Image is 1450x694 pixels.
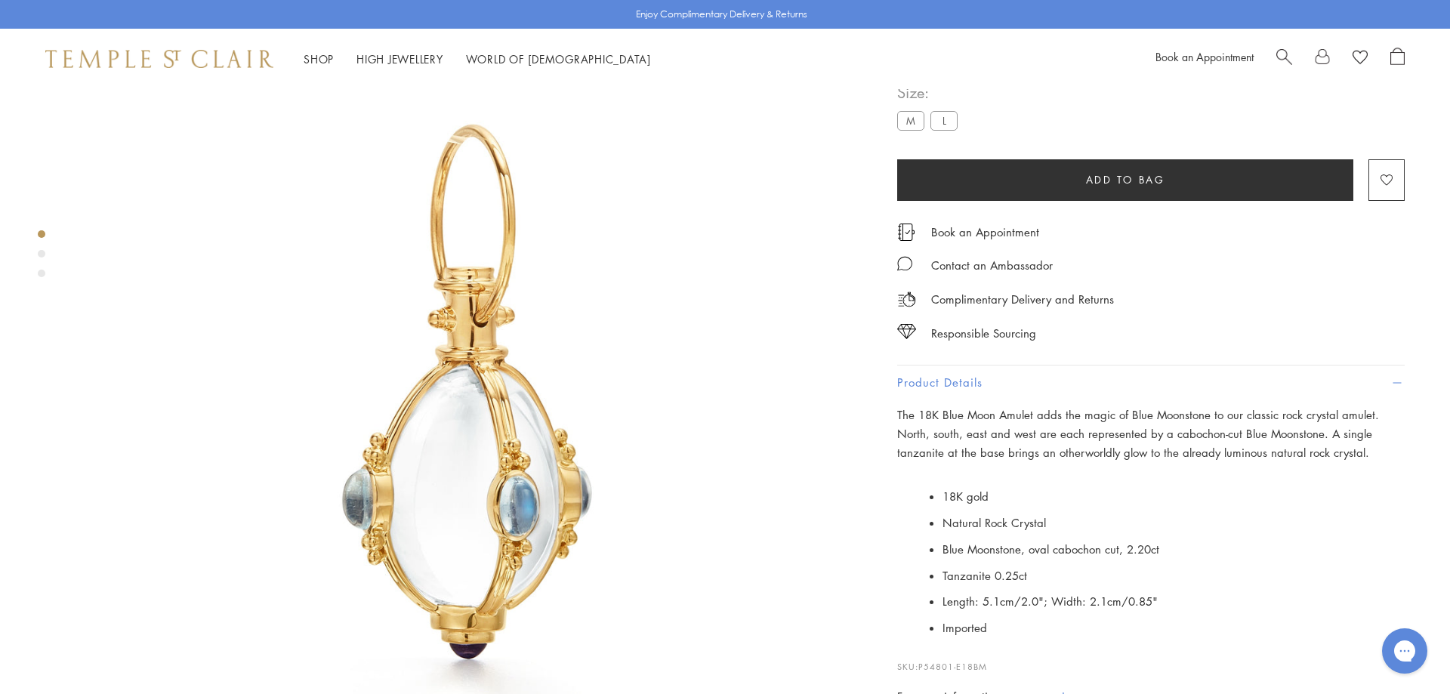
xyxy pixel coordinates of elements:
[942,563,1405,589] li: Tanzanite 0.25ct
[942,615,1405,641] li: Imported
[1353,48,1368,70] a: View Wishlist
[897,112,924,131] label: M
[942,589,1405,615] li: Length: 5.1cm/2.0"; Width: 2.1cm/0.85"
[897,81,964,106] span: Size:
[897,406,1405,461] p: The 18K Blue Moon Amulet adds the magic of Blue Moonstone to our classic rock crystal amulet. Nor...
[931,256,1053,275] div: Contact an Ambassador
[897,366,1405,400] button: Product Details
[304,51,334,66] a: ShopShop
[38,227,45,289] div: Product gallery navigation
[931,290,1114,309] p: Complimentary Delivery and Returns
[897,256,912,271] img: MessageIcon-01_2.svg
[636,7,807,22] p: Enjoy Complimentary Delivery & Returns
[1086,171,1165,188] span: Add to bag
[45,50,273,68] img: Temple St. Clair
[897,324,916,339] img: icon_sourcing.svg
[1276,48,1292,70] a: Search
[897,290,916,309] img: icon_delivery.svg
[942,510,1405,536] li: Natural Rock Crystal
[897,159,1353,201] button: Add to bag
[931,324,1036,343] div: Responsible Sourcing
[942,536,1405,563] li: Blue Moonstone, oval cabochon cut, 2.20ct
[1374,623,1435,679] iframe: Gorgias live chat messenger
[897,224,915,241] img: icon_appointment.svg
[1155,49,1254,64] a: Book an Appointment
[897,645,1405,674] p: SKU:
[942,484,1405,510] li: 18K gold
[466,51,651,66] a: World of [DEMOGRAPHIC_DATA]World of [DEMOGRAPHIC_DATA]
[931,224,1039,241] a: Book an Appointment
[930,112,958,131] label: L
[304,50,651,69] nav: Main navigation
[918,661,987,672] span: P54801-E18BM
[356,51,443,66] a: High JewelleryHigh Jewellery
[1390,48,1405,70] a: Open Shopping Bag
